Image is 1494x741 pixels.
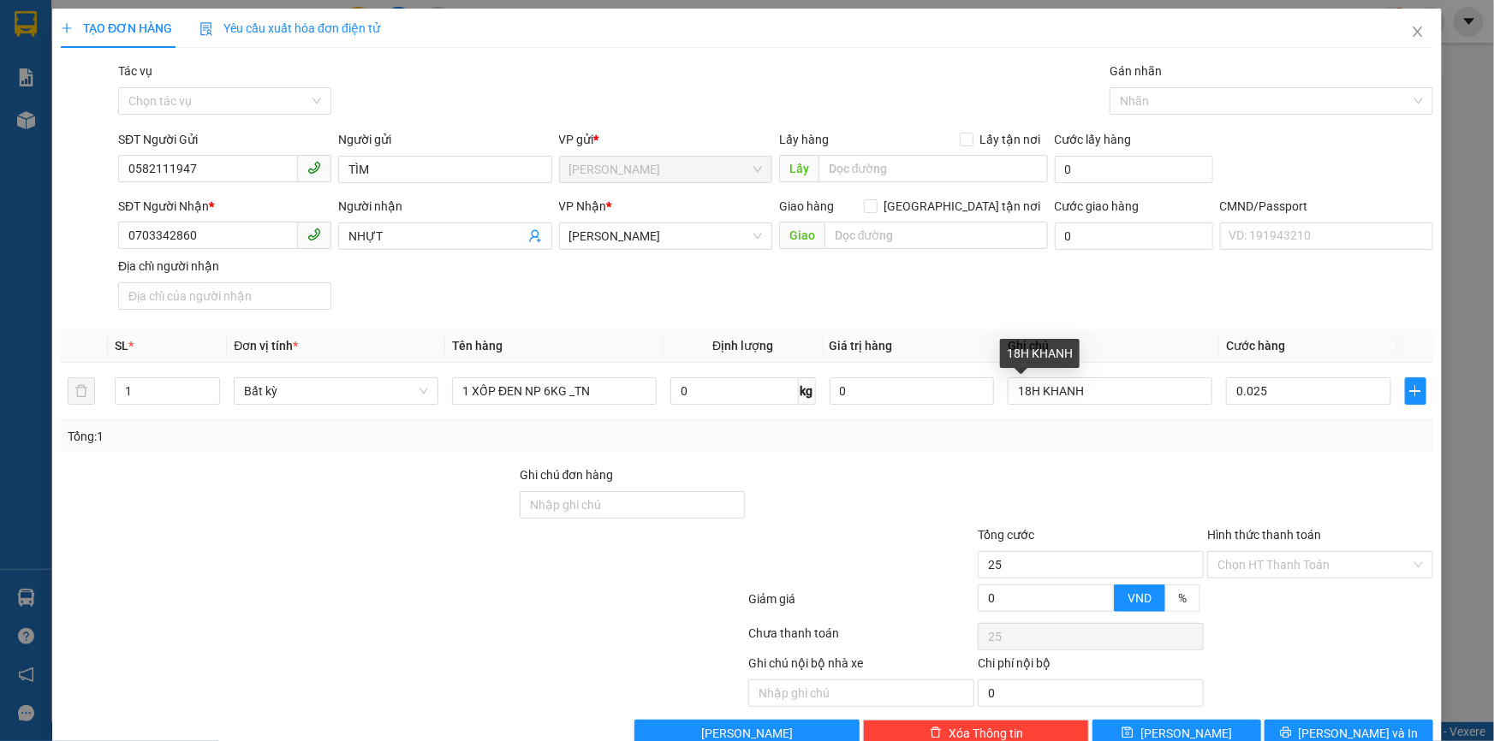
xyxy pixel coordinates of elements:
span: 1 THÙNG NP 38KG [52,120,189,139]
div: Người nhận [338,197,551,216]
span: Giao hàng [779,199,834,213]
div: 18H KHANH [1000,339,1080,368]
span: Yêu cầu xuất hóa đơn điện tử [199,21,380,35]
span: Đơn vị tính [234,339,298,353]
label: Cước lấy hàng [1055,133,1132,146]
img: icon [199,22,213,36]
button: plus [1405,377,1426,405]
span: user-add [528,229,542,243]
span: [DATE]- [35,8,144,21]
span: Bất kỳ [244,378,428,404]
span: TẠO ĐƠN HÀNG [61,21,172,35]
span: SG08252737 [101,39,197,57]
input: Nhập ghi chú [748,679,974,707]
div: VP gửi [559,130,772,149]
div: CMND/Passport [1220,197,1433,216]
input: Dọc đường [824,222,1048,249]
span: close [1411,25,1425,39]
input: Ghi Chú [1008,377,1212,405]
span: 0937027667 [57,76,125,89]
span: save [1122,726,1134,740]
button: delete [68,377,95,405]
button: Close [1394,9,1442,56]
span: plus [61,22,73,34]
span: VP Nhận [559,199,607,213]
span: [PERSON_NAME] [74,9,144,21]
span: % [1178,591,1187,605]
div: SĐT Người Gửi [118,130,331,149]
span: Lấy [779,155,818,182]
span: N.nhận: [5,107,148,120]
div: Chưa thanh toán [747,624,977,654]
span: Lấy tận nơi [973,130,1048,149]
div: Địa chỉ người nhận [118,257,331,276]
span: Tổng cước [978,528,1034,542]
div: Chi phí nội bộ [978,654,1204,679]
span: VND [1128,591,1152,605]
span: Ngày/ giờ gửi: [5,92,74,104]
span: 10:28- [5,8,144,21]
input: Ghi chú đơn hàng [520,491,746,519]
span: Giá trị hàng [830,339,893,353]
span: NGÂN- [45,107,80,120]
span: Ngã Tư Huyện [569,157,762,182]
span: TRÍ- [35,76,125,89]
strong: PHIẾU TRẢ HÀNG [83,23,174,36]
span: Lấy hàng [779,133,829,146]
span: kg [799,377,816,405]
span: phone [307,161,321,175]
span: 17:42:52 [DATE] [77,92,163,104]
input: Địa chỉ của người nhận [118,282,331,310]
input: Cước lấy hàng [1055,156,1213,183]
input: 0 [830,377,995,405]
label: Hình thức thanh toán [1207,528,1321,542]
label: Gán nhãn [1110,64,1162,78]
span: [GEOGRAPHIC_DATA] tận nơi [878,197,1048,216]
div: SĐT Người Nhận [118,197,331,216]
div: Giảm giá [747,590,977,619]
span: delete [930,726,942,740]
input: Dọc đường [818,155,1048,182]
th: Ghi chú [1001,329,1219,363]
span: Tên hàng [452,339,503,353]
span: Định lượng [712,339,773,353]
input: Cước giao hàng [1055,222,1213,250]
div: Người gửi [338,130,551,149]
span: Tên hàng: [5,124,189,137]
span: plus [1406,384,1426,398]
label: Ghi chú đơn hàng [520,468,614,482]
strong: MĐH: [60,39,196,57]
span: printer [1280,726,1292,740]
div: Ghi chú nội bộ nhà xe [748,654,974,679]
span: N.gửi: [5,76,125,89]
span: Cước hàng [1226,339,1285,353]
span: 0347842785 [80,107,148,120]
label: Cước giao hàng [1055,199,1140,213]
input: VD: Bàn, Ghế [452,377,657,405]
span: Hồ Chí Minh [569,223,762,249]
span: Giao [779,222,824,249]
span: SL [115,339,128,353]
span: phone [307,228,321,241]
label: Tác vụ [118,64,152,78]
div: Tổng: 1 [68,427,577,446]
